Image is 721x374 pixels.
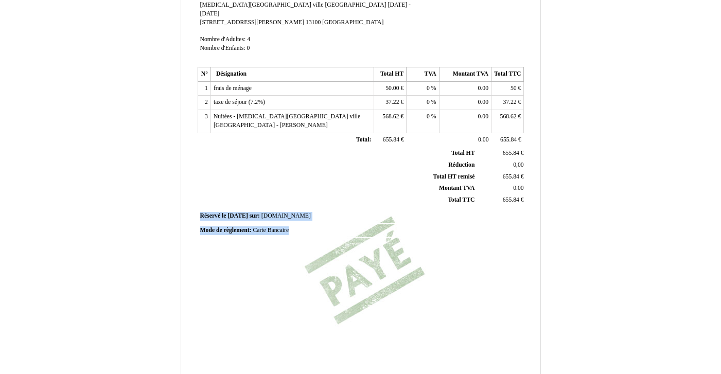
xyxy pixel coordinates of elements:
span: sur: [250,212,260,219]
span: 655.84 [503,197,519,203]
span: [DOMAIN_NAME] [261,212,311,219]
span: 13100 [306,19,321,26]
span: [STREET_ADDRESS][PERSON_NAME] [200,19,305,26]
span: Total TTC [448,197,474,203]
span: Total HT remisé [433,173,474,180]
td: € [374,81,406,96]
span: 0.00 [478,113,488,120]
span: Réservé le [200,212,226,219]
td: % [407,110,439,133]
span: 50.00 [385,85,399,92]
span: [GEOGRAPHIC_DATA] [322,19,383,26]
span: 0.00 [478,99,488,105]
span: 655.84 [383,136,399,143]
th: Total HT [374,67,406,82]
span: 0 [247,45,250,51]
span: 0,00 [513,162,523,168]
th: Montant TVA [439,67,491,82]
span: 50 [511,85,517,92]
span: 568.62 [382,113,399,120]
span: 0 [427,113,430,120]
span: taxe de séjour (7.2%) [214,99,265,105]
td: € [374,96,406,110]
span: [DATE] [227,212,248,219]
td: % [407,96,439,110]
span: Réduction [448,162,474,168]
td: € [477,148,525,159]
td: € [477,194,525,206]
span: 37.22 [503,99,516,105]
span: 655.84 [503,173,519,180]
td: € [491,133,524,147]
td: € [491,81,524,96]
span: [MEDICAL_DATA][GEOGRAPHIC_DATA] ville [GEOGRAPHIC_DATA] [200,2,386,8]
th: TVA [407,67,439,82]
td: € [477,171,525,183]
span: Total: [356,136,371,143]
span: 655.84 [500,136,517,143]
th: Désignation [210,67,374,82]
span: [DATE] - [DATE] [200,2,411,17]
td: % [407,81,439,96]
span: Nombre d'Adultes: [200,36,246,43]
span: 0 [427,99,430,105]
td: 3 [198,110,210,133]
span: 4 [247,36,250,43]
td: 1 [198,81,210,96]
span: 568.62 [500,113,517,120]
span: frais de ménage [214,85,252,92]
th: Total TTC [491,67,524,82]
td: 2 [198,96,210,110]
td: € [374,110,406,133]
span: 0.00 [513,185,523,191]
span: Mode de règlement: [200,227,252,234]
td: € [491,110,524,133]
span: 0.00 [478,85,488,92]
span: 37.22 [385,99,399,105]
span: Carte Bancaire [253,227,289,234]
td: € [374,133,406,147]
span: Total HT [451,150,474,156]
span: 655.84 [503,150,519,156]
span: Montant TVA [439,185,474,191]
span: Nombre d'Enfants: [200,45,245,51]
span: 0 [427,85,430,92]
span: 0.00 [478,136,488,143]
td: € [491,96,524,110]
th: N° [198,67,210,82]
span: Nuitées - [MEDICAL_DATA][GEOGRAPHIC_DATA] ville [GEOGRAPHIC_DATA] - [PERSON_NAME] [214,113,360,129]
